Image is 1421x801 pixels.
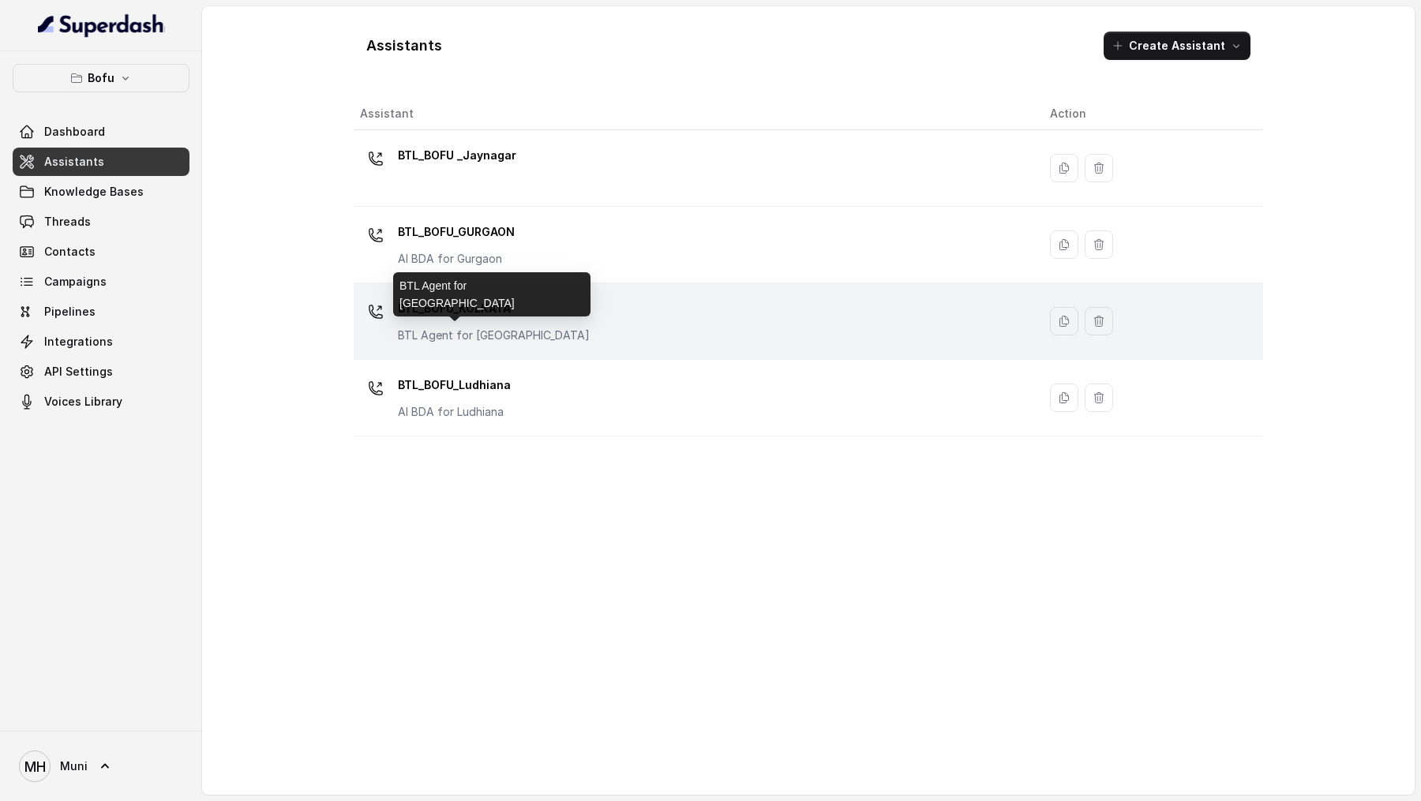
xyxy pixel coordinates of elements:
[398,404,511,420] p: AI BDA for Ludhiana
[44,364,113,380] span: API Settings
[44,244,96,260] span: Contacts
[398,219,515,245] p: BTL_BOFU_GURGAON
[13,208,189,236] a: Threads
[13,118,189,146] a: Dashboard
[88,69,114,88] p: Bofu
[13,387,189,416] a: Voices Library
[13,238,189,266] a: Contacts
[354,98,1037,130] th: Assistant
[13,328,189,356] a: Integrations
[38,13,165,38] img: light.svg
[44,154,104,170] span: Assistants
[366,33,442,58] h1: Assistants
[13,357,189,386] a: API Settings
[44,394,122,410] span: Voices Library
[24,758,46,775] text: MH
[44,274,107,290] span: Campaigns
[13,148,189,176] a: Assistants
[13,268,189,296] a: Campaigns
[13,64,189,92] button: Bofu
[398,372,511,398] p: BTL_BOFU_Ludhiana
[398,328,590,343] p: BTL Agent for [GEOGRAPHIC_DATA]
[44,334,113,350] span: Integrations
[398,251,515,267] p: AI BDA for Gurgaon
[13,744,189,788] a: Muni
[13,178,189,206] a: Knowledge Bases
[44,184,144,200] span: Knowledge Bases
[393,272,591,316] div: BTL Agent for [GEOGRAPHIC_DATA]
[60,758,88,774] span: Muni
[13,298,189,326] a: Pipelines
[1104,32,1250,60] button: Create Assistant
[1037,98,1263,130] th: Action
[44,214,91,230] span: Threads
[44,304,96,320] span: Pipelines
[398,143,516,168] p: BTL_BOFU _Jaynagar
[44,124,105,140] span: Dashboard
